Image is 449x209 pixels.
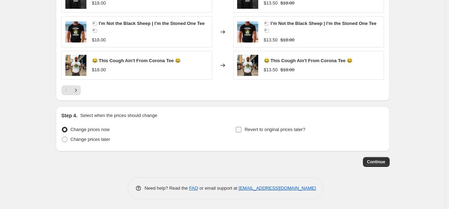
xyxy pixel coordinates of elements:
[264,66,278,73] div: $13.50
[71,137,110,142] span: Change prices later
[71,85,81,95] button: Next
[61,85,81,95] nav: Pagination
[92,21,205,33] span: 🐑 I'm Not the Black Sheep | I'm the Stoned One Tee 🐑
[264,21,377,33] span: 🐑 I'm Not the Black Sheep | I'm the Stoned One Tee 🐑
[237,55,258,76] img: corona_cough_80x.png
[237,21,258,43] img: black_sheep_80x.png
[189,185,198,191] a: FAQ
[239,185,316,191] a: [EMAIL_ADDRESS][DOMAIN_NAME]
[245,127,305,132] span: Revert to original prices later?
[264,58,352,63] span: 😂 This Cough Ain't From Corona Tee 😂
[92,37,106,44] div: $18.00
[71,127,110,132] span: Change prices now
[65,55,86,76] img: corona_cough_80x.png
[145,185,189,191] span: Need help? Read the
[363,157,390,167] button: Continue
[264,37,278,44] div: $13.50
[92,66,106,73] div: $18.00
[61,112,78,119] h2: Step 4.
[280,37,294,44] strike: $18.00
[65,21,86,43] img: black_sheep_80x.png
[80,112,157,119] p: Select when the prices should change
[280,66,294,73] strike: $18.00
[92,58,181,63] span: 😂 This Cough Ain't From Corona Tee 😂
[198,185,239,191] span: or email support at
[367,159,385,165] span: Continue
